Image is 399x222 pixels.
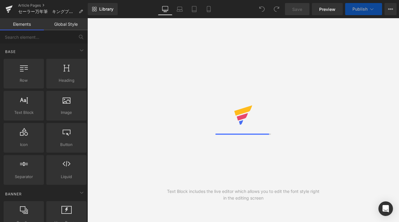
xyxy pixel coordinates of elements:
[256,3,268,15] button: Undo
[48,77,85,84] span: Heading
[292,6,302,12] span: Save
[201,3,216,15] a: Mobile
[44,18,88,30] a: Global Style
[187,3,201,15] a: Tablet
[384,3,397,15] button: More
[345,3,382,15] button: Publish
[5,174,42,180] span: Separator
[5,191,22,197] span: Banner
[319,6,335,12] span: Preview
[5,49,16,55] span: Base
[5,77,42,84] span: Row
[88,3,118,15] a: New Library
[270,3,283,15] button: Redo
[378,201,393,216] div: Open Intercom Messenger
[352,7,368,12] span: Publish
[158,3,172,15] a: Desktop
[48,141,85,148] span: Button
[5,109,42,116] span: Text Block
[172,3,187,15] a: Laptop
[48,174,85,180] span: Liquid
[165,188,321,201] div: Text Block includes the live editor which allows you to edit the font style right in the editing ...
[18,9,76,14] span: セーラー万年筆 キングプロフィット
[18,3,88,8] a: Article Pages
[312,3,343,15] a: Preview
[48,109,85,116] span: Image
[5,141,42,148] span: Icon
[99,6,113,12] span: Library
